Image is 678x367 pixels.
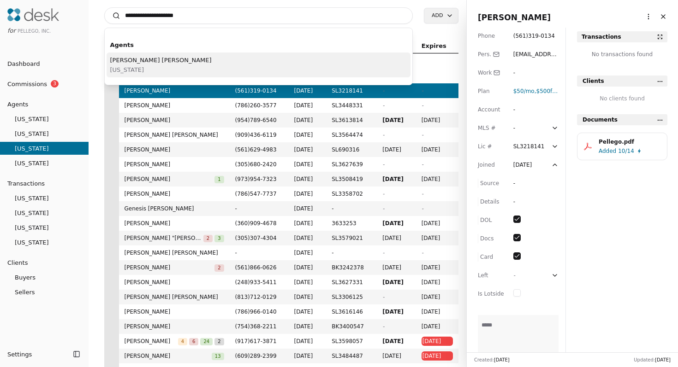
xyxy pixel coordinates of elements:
[478,252,504,262] div: Card
[382,191,384,197] span: -
[235,279,277,285] span: ( 248 ) 933 - 5411
[110,40,407,50] div: Agents
[294,278,321,287] span: [DATE]
[332,263,371,272] span: BK3242378
[7,350,32,359] span: Settings
[332,175,371,184] span: SL3508419
[235,353,277,359] span: ( 609 ) 289 - 2399
[294,248,321,257] span: [DATE]
[422,337,452,346] span: [DATE]
[382,87,384,94] span: -
[110,55,212,65] span: [PERSON_NAME] [PERSON_NAME]
[513,160,532,169] div: [DATE]
[125,337,178,346] span: [PERSON_NAME]
[382,263,410,272] span: [DATE]
[125,175,215,184] span: [PERSON_NAME]
[125,307,224,316] span: [PERSON_NAME]
[536,88,559,94] span: $500 fee
[51,80,59,87] span: 3
[235,102,277,109] span: ( 786 ) 260 - 3577
[110,65,212,75] span: [US_STATE]
[382,116,410,125] span: [DATE]
[200,337,213,346] button: 24
[294,307,321,316] span: [DATE]
[332,292,371,302] span: SL3306125
[599,146,616,156] span: Added
[655,357,671,362] span: [DATE]
[599,137,660,146] div: Pellego.pdf
[294,204,321,213] span: [DATE]
[332,278,371,287] span: SL3627331
[478,68,504,77] div: Work
[478,13,551,22] span: [PERSON_NAME]
[125,233,203,243] span: [PERSON_NAME] "[PERSON_NAME]
[294,116,321,125] span: [DATE]
[513,179,530,188] div: -
[332,233,371,243] span: SL3579021
[214,235,224,242] span: 3
[422,205,423,212] span: -
[332,189,371,198] span: SL3358702
[212,353,224,360] span: 13
[332,351,371,361] span: SL3484487
[422,116,453,125] span: [DATE]
[203,233,213,243] button: 2
[125,145,224,154] span: [PERSON_NAME]
[422,278,453,287] span: [DATE]
[189,338,198,345] span: 6
[382,132,384,138] span: -
[125,86,224,95] span: [PERSON_NAME]
[214,263,224,272] button: 2
[332,219,371,228] span: 3633253
[294,189,321,198] span: [DATE]
[7,8,59,21] img: Desk
[294,219,321,228] span: [DATE]
[577,133,667,160] button: Pellego.pdfAdded10/14
[494,357,510,362] span: [DATE]
[294,101,321,110] span: [DATE]
[478,197,504,206] div: Details
[294,145,321,154] span: [DATE]
[235,220,277,227] span: ( 360 ) 909 - 4678
[235,132,277,138] span: ( 909 ) 436 - 6119
[422,145,453,154] span: [DATE]
[422,292,453,302] span: [DATE]
[422,191,423,197] span: -
[478,105,504,114] div: Account
[536,88,561,94] span: ,
[382,205,384,212] span: -
[178,337,187,346] button: 4
[382,161,384,168] span: -
[294,263,321,272] span: [DATE]
[235,176,277,182] span: ( 973 ) 954 - 7323
[203,235,213,242] span: 2
[583,115,618,124] span: Documents
[235,248,283,257] span: -
[424,8,458,23] button: Add
[125,248,224,257] span: [PERSON_NAME] [PERSON_NAME]
[422,250,423,256] span: -
[382,145,410,154] span: [DATE]
[332,145,371,154] span: SL690316
[125,263,215,272] span: [PERSON_NAME]
[382,233,410,243] span: [DATE]
[513,68,559,77] div: -
[513,51,558,76] span: [EMAIL_ADDRESS][DOMAIN_NAME]
[422,102,423,109] span: -
[294,233,321,243] span: [DATE]
[422,263,453,272] span: [DATE]
[583,76,604,86] span: Clients
[332,101,371,110] span: SL3448331
[478,123,504,133] div: MLS #
[125,322,224,331] span: [PERSON_NAME]
[382,337,410,346] span: [DATE]
[382,278,410,287] span: [DATE]
[513,105,559,114] div: -
[478,87,504,96] div: Plan
[7,27,16,34] span: for
[513,88,536,94] span: ,
[294,160,321,169] span: [DATE]
[294,175,321,184] span: [DATE]
[478,289,504,298] div: Is Lotside
[235,323,277,330] span: ( 754 ) 368 - 2211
